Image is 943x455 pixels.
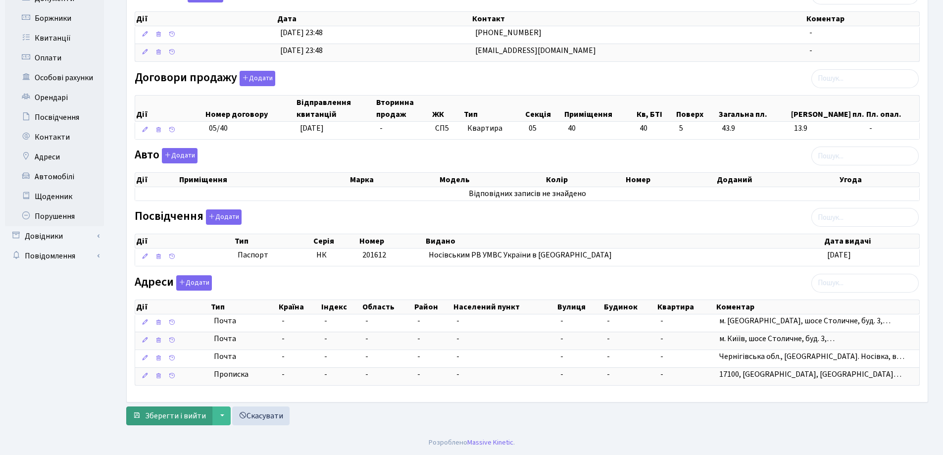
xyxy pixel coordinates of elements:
[545,173,625,187] th: Колір
[456,333,459,344] span: -
[5,88,104,107] a: Орендарі
[722,123,787,134] span: 43.9
[560,351,563,362] span: -
[135,300,210,314] th: Дії
[176,275,212,291] button: Адреси
[234,234,312,248] th: Тип
[5,206,104,226] a: Порушення
[452,300,556,314] th: Населений пункт
[556,300,603,314] th: Вулиця
[240,71,275,86] button: Договори продажу
[324,369,327,380] span: -
[316,250,327,260] span: НК
[214,315,236,327] span: Почта
[529,123,537,134] span: 05
[456,369,459,380] span: -
[282,369,316,380] span: -
[280,45,323,56] span: [DATE] 23:48
[603,300,656,314] th: Будинок
[471,12,806,26] th: Контакт
[719,333,835,344] span: м. Киїів, шосе Столичне, буд. 3,…
[467,437,513,448] a: Massive Kinetic
[204,96,296,121] th: Номер договору
[5,107,104,127] a: Посвідчення
[238,250,308,261] span: Паспорт
[563,96,635,121] th: Приміщення
[135,96,204,121] th: Дії
[324,333,327,344] span: -
[560,315,563,326] span: -
[715,300,919,314] th: Коментар
[5,127,104,147] a: Контакти
[823,234,919,248] th: Дата видачі
[811,208,919,227] input: Пошук...
[607,333,610,344] span: -
[5,187,104,206] a: Щоденник
[811,147,919,165] input: Пошук...
[214,333,236,345] span: Почта
[5,48,104,68] a: Оплати
[716,173,839,187] th: Доданий
[162,148,198,163] button: Авто
[429,437,515,448] div: Розроблено .
[417,333,420,344] span: -
[560,333,563,344] span: -
[380,123,383,134] span: -
[463,96,524,121] th: Тип
[278,300,320,314] th: Країна
[5,226,104,246] a: Довідники
[375,96,431,121] th: Вторинна продаж
[282,315,316,327] span: -
[174,273,212,291] a: Додати
[417,369,420,380] span: -
[417,315,420,326] span: -
[214,351,236,362] span: Почта
[365,351,368,362] span: -
[809,45,812,56] span: -
[607,369,610,380] span: -
[206,209,242,225] button: Посвідчення
[827,250,851,260] span: [DATE]
[324,315,327,326] span: -
[656,300,715,314] th: Квартира
[5,68,104,88] a: Особові рахунки
[214,369,248,380] span: Прописка
[312,234,358,248] th: Серія
[135,234,234,248] th: Дії
[365,369,368,380] span: -
[456,315,459,326] span: -
[625,173,716,187] th: Номер
[282,333,316,345] span: -
[675,96,718,121] th: Поверх
[5,246,104,266] a: Повідомлення
[809,27,812,38] span: -
[719,351,904,362] span: Чернігівська обл., [GEOGRAPHIC_DATA]. Носівка, в…
[790,96,865,121] th: [PERSON_NAME] пл.
[439,173,545,187] th: Модель
[362,250,386,260] span: 201612
[660,333,663,344] span: -
[135,148,198,163] label: Авто
[349,173,439,187] th: Марка
[210,300,277,314] th: Тип
[719,369,901,380] span: 17100, [GEOGRAPHIC_DATA], [GEOGRAPHIC_DATA]…
[718,96,791,121] th: Загальна пл.
[178,173,349,187] th: Приміщення
[660,369,663,380] span: -
[365,333,368,344] span: -
[5,28,104,48] a: Квитанції
[320,300,361,314] th: Індекс
[660,315,663,326] span: -
[232,406,290,425] a: Скасувати
[431,96,463,121] th: ЖК
[324,351,327,362] span: -
[417,351,420,362] span: -
[636,96,675,121] th: Кв, БТІ
[209,123,228,134] span: 05/40
[560,369,563,380] span: -
[475,27,542,38] span: [PHONE_NUMBER]
[524,96,564,121] th: Секція
[719,315,891,326] span: м. [GEOGRAPHIC_DATA], шосе Столичне, буд. 3,…
[640,123,671,134] span: 40
[361,300,413,314] th: Область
